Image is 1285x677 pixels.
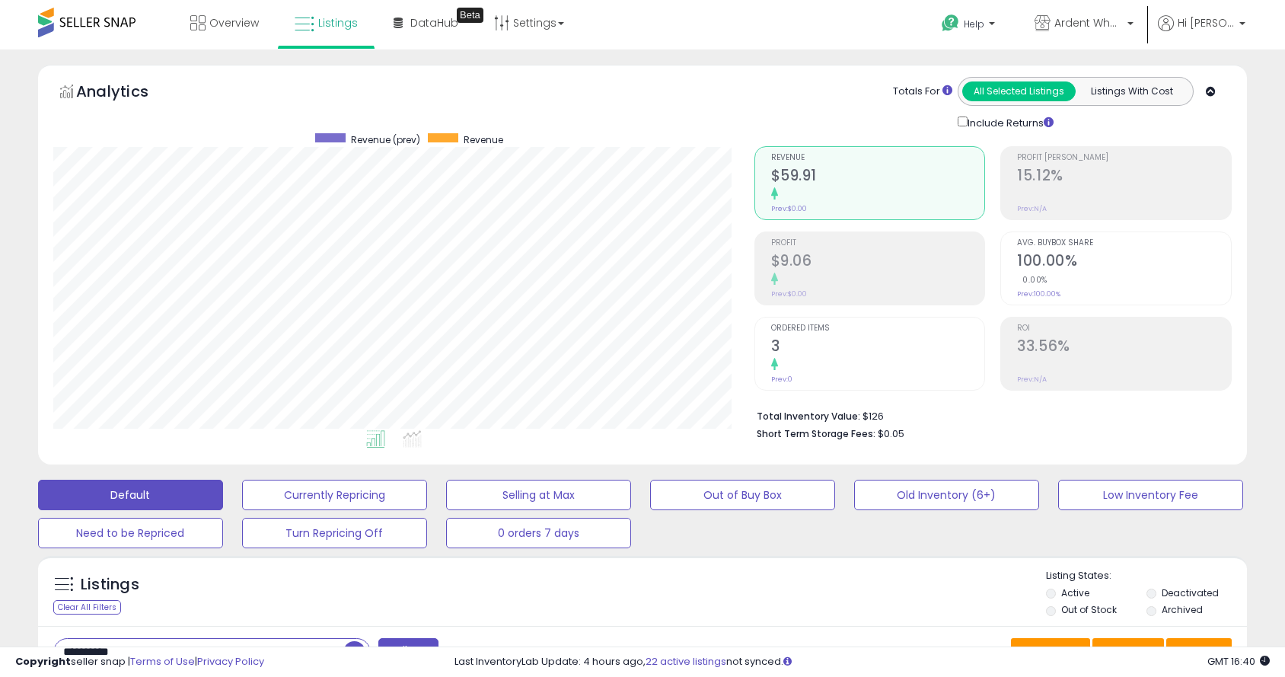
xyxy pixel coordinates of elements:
[1017,204,1047,213] small: Prev: N/A
[771,167,985,187] h2: $59.91
[757,427,875,440] b: Short Term Storage Fees:
[446,518,631,548] button: 0 orders 7 days
[771,337,985,358] h2: 3
[1092,638,1164,664] button: Columns
[854,480,1039,510] button: Old Inventory (6+)
[1017,274,1047,286] small: 0.00%
[757,410,860,423] b: Total Inventory Value:
[964,18,984,30] span: Help
[1162,603,1203,616] label: Archived
[1017,239,1231,247] span: Avg. Buybox Share
[1058,480,1243,510] button: Low Inventory Fee
[757,406,1221,424] li: $126
[1075,81,1188,101] button: Listings With Cost
[1158,15,1245,49] a: Hi [PERSON_NAME]
[646,654,726,669] a: 22 active listings
[946,113,1072,131] div: Include Returns
[1207,654,1270,669] span: 2025-09-16 16:40 GMT
[941,14,960,33] i: Get Help
[771,289,807,299] small: Prev: $0.00
[1017,375,1047,384] small: Prev: N/A
[38,518,223,548] button: Need to be Repriced
[318,15,358,30] span: Listings
[1061,586,1089,599] label: Active
[1178,15,1235,30] span: Hi [PERSON_NAME]
[1102,643,1150,659] span: Columns
[771,239,985,247] span: Profit
[76,81,178,106] h5: Analytics
[242,518,427,548] button: Turn Repricing Off
[962,81,1076,101] button: All Selected Listings
[1162,586,1219,599] label: Deactivated
[878,426,904,441] span: $0.05
[15,654,71,669] strong: Copyright
[1017,324,1231,333] span: ROI
[1017,337,1231,358] h2: 33.56%
[1017,289,1060,299] small: Prev: 100.00%
[771,154,985,162] span: Revenue
[209,15,259,30] span: Overview
[771,324,985,333] span: Ordered Items
[378,638,438,665] button: Filters
[410,15,458,30] span: DataHub
[242,480,427,510] button: Currently Repricing
[1017,154,1231,162] span: Profit [PERSON_NAME]
[1017,167,1231,187] h2: 15.12%
[1061,603,1117,616] label: Out of Stock
[454,655,1270,669] div: Last InventoryLab Update: 4 hours ago, not synced.
[893,85,952,99] div: Totals For
[1046,569,1247,583] p: Listing States:
[81,574,139,596] h5: Listings
[446,480,631,510] button: Selling at Max
[771,204,807,213] small: Prev: $0.00
[53,600,121,615] div: Clear All Filters
[464,133,503,146] span: Revenue
[1017,252,1231,273] h2: 100.00%
[771,375,792,384] small: Prev: 0
[1054,15,1123,30] span: Ardent Wholesale
[38,480,223,510] button: Default
[351,133,420,146] span: Revenue (prev)
[771,252,985,273] h2: $9.06
[1011,638,1090,664] button: Save View
[457,8,483,23] div: Tooltip anchor
[15,655,264,669] div: seller snap | |
[650,480,835,510] button: Out of Buy Box
[1166,638,1232,664] button: Actions
[929,2,1010,49] a: Help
